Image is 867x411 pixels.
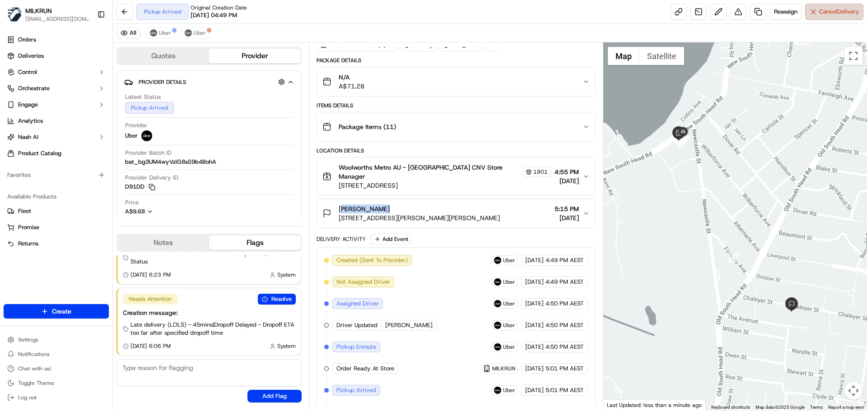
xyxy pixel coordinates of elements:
[4,81,109,96] button: Orchestrate
[339,73,364,82] span: N/A
[555,167,579,176] span: 4:55 PM
[117,236,209,250] button: Notes
[125,199,139,207] span: Price
[4,304,109,319] button: Create
[7,223,105,231] a: Promise
[4,204,109,218] button: Fleet
[18,68,37,76] span: Control
[770,4,802,20] button: Reassign
[339,213,500,222] span: [STREET_ADDRESS][PERSON_NAME][PERSON_NAME]
[545,256,584,264] span: 4:49 PM AEST
[277,342,296,350] span: System
[18,117,43,125] span: Analytics
[18,336,38,343] span: Settings
[371,234,411,245] button: Add Event
[4,32,109,47] a: Orders
[131,249,296,266] span: Driver at store more than 15 mins - Order packed | "Stuck" Status
[494,322,501,329] img: uber-new-logo.jpeg
[555,213,579,222] span: [DATE]
[494,387,501,394] img: uber-new-logo.jpeg
[52,307,71,316] span: Create
[18,351,50,358] span: Notifications
[545,365,584,373] span: 5:01 PM AEST
[606,399,635,411] img: Google
[525,300,544,308] span: [DATE]
[4,49,109,63] a: Deliveries
[194,29,206,37] span: Uber
[4,220,109,235] button: Promise
[525,343,544,351] span: [DATE]
[125,149,172,157] span: Provider Batch ID
[525,256,544,264] span: [DATE]
[18,240,38,248] span: Returns
[494,278,501,286] img: uber-new-logo.jpeg
[336,256,408,264] span: Created (Sent To Provider)
[18,133,38,141] span: Nash AI
[503,257,515,264] span: Uber
[4,146,109,161] a: Product Catalog
[131,321,296,337] span: Late delivery (LOLS) - 45mins | Dropoff Delayed - Dropoff ETA too far after specified dropoff time
[525,386,544,394] span: [DATE]
[317,67,595,96] button: N/AA$71.28
[258,294,296,305] button: Resolve
[819,8,859,16] span: Cancel Delivery
[141,130,152,141] img: uber-new-logo.jpeg
[339,82,364,91] span: A$71.28
[18,149,61,157] span: Product Catalog
[150,29,157,37] img: uber-new-logo.jpeg
[844,47,862,65] button: Toggle fullscreen view
[317,199,595,228] button: [PERSON_NAME][STREET_ADDRESS][PERSON_NAME][PERSON_NAME]5:15 PM[DATE]
[277,271,296,278] span: System
[503,278,515,286] span: Uber
[339,204,390,213] span: [PERSON_NAME]
[125,93,161,101] span: Latest Status
[4,362,109,375] button: Chat with us!
[810,405,823,410] a: Terms (opens in new tab)
[125,174,178,182] span: Provider Delivery ID
[18,52,44,60] span: Deliveries
[159,29,171,37] span: Uber
[339,181,550,190] span: [STREET_ADDRESS]
[25,15,90,23] span: [EMAIL_ADDRESS][DOMAIN_NAME]
[603,399,706,411] div: Last Updated: less than a minute ago
[4,65,109,79] button: Control
[123,294,177,305] div: Needs Attention
[336,365,394,373] span: Order Ready At Store
[4,333,109,346] button: Settings
[317,157,595,195] button: Woolworths Metro AU - [GEOGRAPHIC_DATA] CNV Store Manager1901[STREET_ADDRESS]4:55 PM[DATE]
[494,343,501,351] img: uber-new-logo.jpeg
[4,236,109,251] button: Returns
[18,379,54,387] span: Toggle Theme
[503,343,515,351] span: Uber
[7,240,105,248] a: Returns
[336,321,378,329] span: Driver Updated
[209,236,301,250] button: Flags
[191,11,237,19] span: [DATE] 04:49 PM
[317,102,595,109] div: Items Details
[185,29,192,37] img: uber-new-logo.jpeg
[4,130,109,144] button: Nash AI
[4,189,109,204] div: Available Products
[191,4,247,11] span: Original Creation Date
[555,176,579,185] span: [DATE]
[7,7,22,22] img: MILKRUN
[4,114,109,128] a: Analytics
[677,135,689,147] div: 10
[728,251,740,263] div: 8
[25,6,52,15] button: MILKRUN
[125,183,155,191] button: D91DD
[336,278,390,286] span: Not Assigned Driver
[4,348,109,360] button: Notifications
[805,4,863,20] button: CancelDelivery
[774,8,797,16] span: Reassign
[503,300,515,307] span: Uber
[317,147,595,154] div: Location Details
[336,343,376,351] span: Pickup Enroute
[336,300,379,308] span: Assigned Driver
[317,236,366,243] div: Delivery Activity
[525,278,544,286] span: [DATE]
[125,132,138,140] span: Uber
[18,207,31,215] span: Fleet
[545,386,584,394] span: 5:01 PM AEST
